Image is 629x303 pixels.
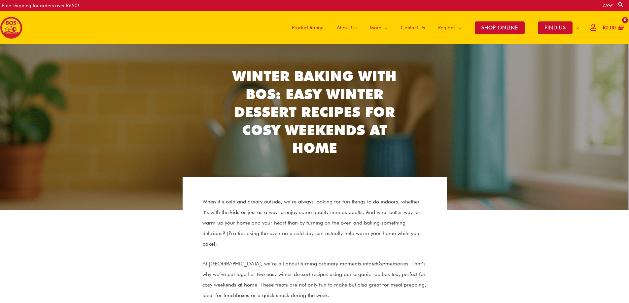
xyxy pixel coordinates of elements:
em: lekker [371,260,385,267]
span: More [370,18,381,38]
span: SHOP ONLINE [475,21,525,34]
a: Search button [617,1,624,8]
a: About Us [330,11,363,44]
nav: Site Navigation [280,11,585,44]
a: Regions [432,11,468,44]
a: Contact Us [394,11,432,44]
p: When it’s cold and dreary outside, we’re always looking for fun things to do indoors, whether it’... [202,197,427,249]
span: Product Range [292,18,324,38]
span: FIND US [538,21,573,34]
p: At [GEOGRAPHIC_DATA], we’re all about turning ordinary moments into memories. That’s why we’ve pu... [202,258,427,301]
span: Regions [438,18,455,38]
a: ZA [603,3,612,9]
span: About Us [337,18,357,38]
a: Product Range [285,11,330,44]
span: R [603,25,606,31]
bdi: 0.00 [603,25,616,31]
a: More [363,11,394,44]
span: Contact Us [401,18,425,38]
a: View Shopping Cart, empty [602,20,624,35]
a: SHOP ONLINE [468,11,531,44]
h2: Winter Baking with BOS: Easy Winter Dessert Recipes for Cosy Weekends at Home [219,67,410,157]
